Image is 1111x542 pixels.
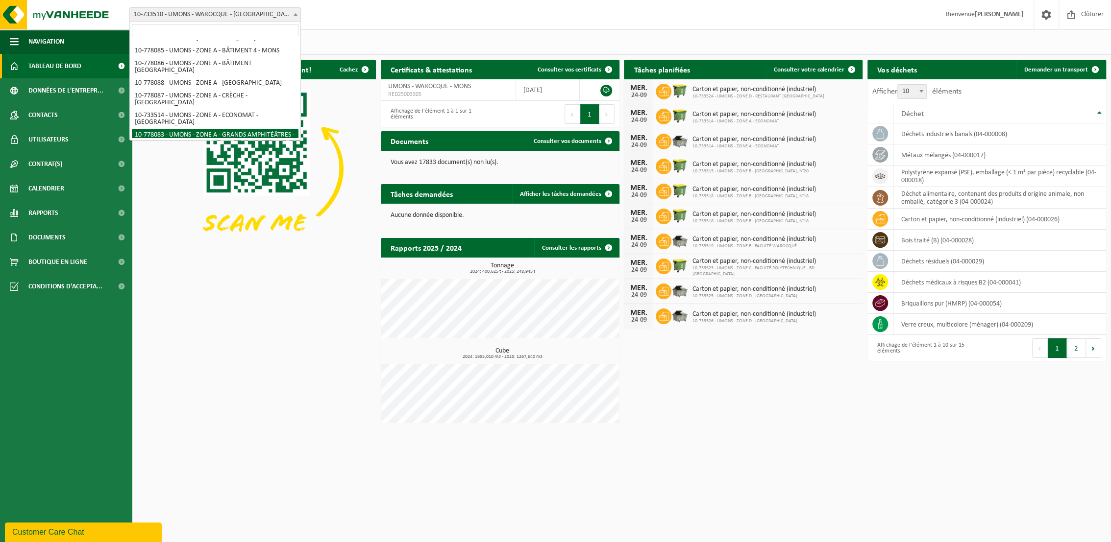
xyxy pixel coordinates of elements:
[130,8,300,22] span: 10-733510 - UMONS - WAROCQUE - MONS
[872,337,982,359] div: Affichage de l'élément 1 à 10 sur 15 éléments
[132,45,298,57] li: 10-778085 - UMONS - ZONE A - BÂTIMENT 4 - MONS
[386,354,619,359] span: 2024: 1655,010 m3 - 2025: 1267,640 m3
[671,257,688,274] img: WB-1100-HPE-GN-50
[28,274,102,299] span: Conditions d'accepta...
[538,67,601,73] span: Consulter vos certificats
[629,284,648,292] div: MER.
[132,90,298,109] li: 10-778087 - UMONS - ZONE A - CRÈCHE - [GEOGRAPHIC_DATA]
[692,310,815,318] span: Carton et papier, non-conditionné (industriel)
[692,218,815,224] span: 10-733518 - UMONS - ZONE B - [GEOGRAPHIC_DATA], N°18
[893,144,1106,165] td: métaux mélangés (04-000017)
[381,184,463,203] h2: Tâches demandées
[671,232,688,249] img: WB-5000-GAL-GY-01
[901,110,923,118] span: Déchet
[692,258,858,265] span: Carton et papier, non-conditionné (industriel)
[1067,338,1086,358] button: 2
[893,293,1106,314] td: briquaillons pur (HMRP) (04-000054)
[580,104,599,124] button: 1
[28,176,64,201] span: Calendrier
[332,60,375,79] button: Cachez
[629,209,648,217] div: MER.
[565,104,580,124] button: Previous
[692,318,815,324] span: 10-733526 - UMONS - ZONE D - [GEOGRAPHIC_DATA]
[28,127,69,152] span: Utilisateurs
[534,138,601,144] span: Consulter vos documents
[520,191,601,197] span: Afficher les tâches demandées
[386,103,495,125] div: Affichage de l'élément 1 à 1 sur 1 éléments
[671,157,688,174] img: WB-1100-HPE-GN-50
[137,79,376,258] img: Download de VHEPlus App
[530,60,618,79] a: Consulter vos certificats
[692,118,815,124] span: 10-733514 - UMONS - ZONE A - ECONOMAT
[692,285,815,293] span: Carton et papier, non-conditionné (industriel)
[629,142,648,149] div: 24-09
[629,159,648,167] div: MER.
[388,83,471,90] span: UMONS - WAROCQUE - MONS
[629,317,648,324] div: 24-09
[28,201,58,225] span: Rapports
[975,11,1024,18] strong: [PERSON_NAME]
[692,236,815,243] span: Carton et papier, non-conditionné (industriel)
[893,209,1106,230] td: carton et papier, non-conditionné (industriel) (04-000026)
[692,94,824,99] span: 10-733524 - UMONS - ZONE D - RESTAURANT [GEOGRAPHIC_DATA]
[671,182,688,199] img: WB-1100-HPE-GN-50
[629,259,648,267] div: MER.
[629,92,648,99] div: 24-09
[391,159,610,166] p: Vous avez 17833 document(s) non lu(s).
[629,117,648,124] div: 24-09
[624,60,699,79] h2: Tâches planifiées
[893,165,1106,187] td: polystyrène expansé (PSE), emballage (< 1 m² par pièce) recyclable (04-000018)
[629,267,648,274] div: 24-09
[512,184,618,204] a: Afficher les tâches demandées
[132,109,298,129] li: 10-733514 - UMONS - ZONE A - ECONOMAT - [GEOGRAPHIC_DATA]
[893,187,1106,209] td: déchet alimentaire, contenant des produits d'origine animale, non emballé, catégorie 3 (04-000024)
[671,82,688,99] img: WB-1100-HPE-GN-50
[629,217,648,224] div: 24-09
[671,207,688,224] img: WB-1100-HPE-GN-51
[386,269,619,274] span: 2024: 400,625 t - 2025: 248,945 t
[692,161,815,168] span: Carton et papier, non-conditionné (industriel)
[692,193,815,199] span: 10-733518 - UMONS - ZONE B - [GEOGRAPHIC_DATA], N°18
[28,103,58,127] span: Contacts
[1032,338,1048,358] button: Previous
[692,168,815,174] span: 10-733515 - UMONS - ZONE B - [GEOGRAPHIC_DATA], N°20
[867,60,926,79] h2: Vos déchets
[381,238,471,257] h2: Rapports 2025 / 2024
[132,77,298,90] li: 10-778088 - UMONS - ZONE A - [GEOGRAPHIC_DATA]
[132,57,298,77] li: 10-778086 - UMONS - ZONE A - BÂTIMENT [GEOGRAPHIC_DATA]
[692,186,815,193] span: Carton et papier, non-conditionné (industriel)
[1086,338,1101,358] button: Next
[28,29,64,54] span: Navigation
[629,292,648,299] div: 24-09
[28,225,66,250] span: Documents
[629,184,648,192] div: MER.
[599,104,615,124] button: Next
[893,251,1106,272] td: déchets résiduels (04-000029)
[897,84,927,99] span: 10
[1024,67,1088,73] span: Demander un transport
[516,79,580,101] td: [DATE]
[692,143,815,149] span: 10-733514 - UMONS - ZONE A - ECONOMAT
[1016,60,1105,79] a: Demander un transport
[671,307,688,324] img: WB-5000-GAL-GY-01
[629,309,648,317] div: MER.
[692,293,815,299] span: 10-733525 - UMONS - ZONE D - [GEOGRAPHIC_DATA]
[692,136,815,143] span: Carton et papier, non-conditionné (industriel)
[671,132,688,149] img: WB-5000-GAL-GY-01
[872,88,961,95] label: Afficher éléments
[692,211,815,218] span: Carton et papier, non-conditionné (industriel)
[386,262,619,274] h3: Tonnage
[629,134,648,142] div: MER.
[692,111,815,118] span: Carton et papier, non-conditionné (industriel)
[340,67,358,73] span: Cachez
[386,348,619,359] h3: Cube
[1048,338,1067,358] button: 1
[692,86,824,94] span: Carton et papier, non-conditionné (industriel)
[28,152,62,176] span: Contrat(s)
[381,60,482,79] h2: Certificats & attestations
[692,243,815,249] span: 10-733519 - UMONS - ZONE B - FACULTÉ WAROCQUÉ
[28,54,81,78] span: Tableau de bord
[381,131,438,150] h2: Documents
[391,212,610,219] p: Aucune donnée disponible.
